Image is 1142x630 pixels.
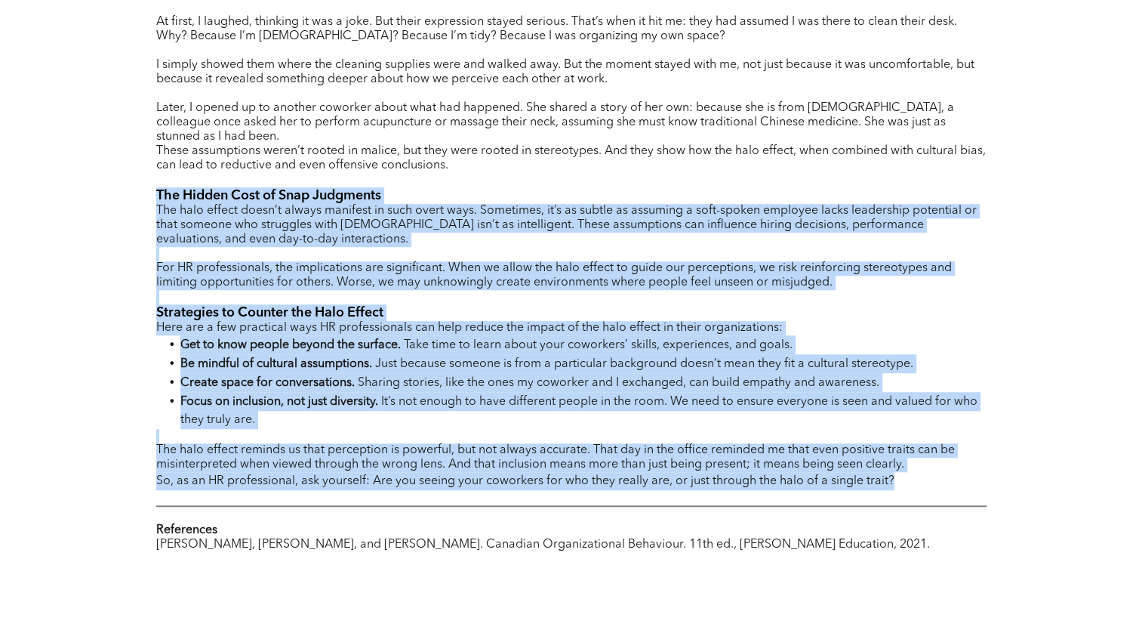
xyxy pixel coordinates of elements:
strong: Focus on inclusion, not just diversity. [180,396,378,408]
span: The Hidden Cost of Snap Judgments [156,189,381,202]
span: Sharing stories, like the ones my coworker and I exchanged, can build empathy and awareness. [358,377,879,389]
span: It’s not enough to have different people in the room. We need to ensure everyone is seen and valu... [180,396,977,426]
span: At first, I laughed, thinking it was a joke. But their expression stayed serious. That’s when it ... [156,16,957,42]
strong: Be mindful of cultural assumptions. [180,358,372,370]
span: Here are a few practical ways HR professionals can help reduce the impact of the halo effect in t... [156,322,783,334]
strong: References [156,524,217,536]
span: [PERSON_NAME], [PERSON_NAME], and [PERSON_NAME]. Canadian Organizational Behaviour. 11th ed., [PE... [156,539,930,551]
span: The halo effect doesn’t always manifest in such overt ways. Sometimes, it’s as subtle as assuming... [156,205,977,246]
span: Just because someone is from a particular background doesn’t mean they fit a cultural stereotype. [375,358,913,370]
span: I simply showed them where the cleaning supplies were and walked away. But the moment stayed with... [156,59,974,85]
span: These assumptions weren’t rooted in malice, but they were rooted in stereotypes. And they show ho... [156,145,986,171]
span: Take time to learn about your coworkers’ skills, experiences, and goals. [404,339,793,351]
strong: Create space for conversations. [180,377,355,389]
strong: Get to know people beyond the surface. [180,339,401,351]
span: So, as an HR professional, ask yourself: Are you seeing your coworkers for who they really are, o... [156,475,894,487]
span: For HR professionals, the implications are significant. When we allow the halo effect to guide ou... [156,262,952,289]
span: Later, I opened up to another coworker about what had happened. She shared a story of her own: be... [156,102,954,143]
span: The halo effect reminds us that perception is powerful, but not always accurate. That day in the ... [156,444,955,471]
span: Strategies to Counter the Halo Effect [156,306,383,320]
